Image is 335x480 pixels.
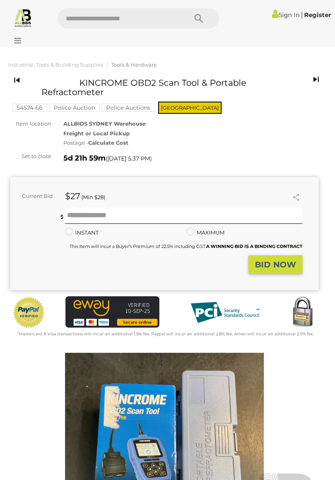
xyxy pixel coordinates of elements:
[63,130,130,137] strong: Freight or Local Pickup
[286,296,319,329] img: Secured by Rapid SSL
[63,120,146,127] strong: ALLBIDS SYDNEY Warehouse
[17,331,314,337] small: Mastercard & Visa transactions will incur an additional 1.9% fee. Paypal will incur an additional...
[12,104,47,111] a: 54574-66
[49,104,100,111] a: Police Auction
[81,194,105,200] span: (Min $28)
[63,138,319,148] div: Postage -
[281,192,289,200] li: Watch this item
[158,102,222,114] span: [GEOGRAPHIC_DATA]
[184,296,265,329] img: PCI DSS compliant
[304,11,331,19] a: Register
[111,61,157,68] a: Tools & Hardware
[63,154,106,163] strong: 5d 21h 59m
[4,152,57,161] div: Set to close
[65,191,80,201] strong: $27
[13,8,33,27] img: Allbids.com.au
[102,104,155,111] a: Police Auctions
[107,155,150,162] span: [DATE] 5:37 PM
[65,228,98,237] label: INSTANT
[88,139,128,146] strong: Calculate Cost
[10,191,59,201] div: Current Bid
[106,155,152,162] span: ( )
[41,78,268,97] h1: KINCROME OBD2 Scan Tool & Portable Refractometer
[70,243,302,249] small: This Item will incur a Buyer's Premium of 22.5% including GST.
[178,8,219,28] button: Search
[12,104,47,112] mark: 54574-66
[248,255,302,274] button: BID NOW
[12,296,46,329] img: Official PayPal Seal
[255,260,296,269] strong: BID NOW
[187,228,224,237] label: MAXIMUM
[102,104,155,112] mark: Police Auctions
[301,10,303,19] span: |
[65,296,159,328] img: eWAY Payment Gateway
[4,119,57,128] div: Item location
[8,61,103,68] a: Industrial, Tools & Building Supplies
[206,243,302,249] b: A WINNING BID IS A BINDING CONTRACT
[49,104,100,112] mark: Police Auction
[272,11,300,19] a: Sign In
